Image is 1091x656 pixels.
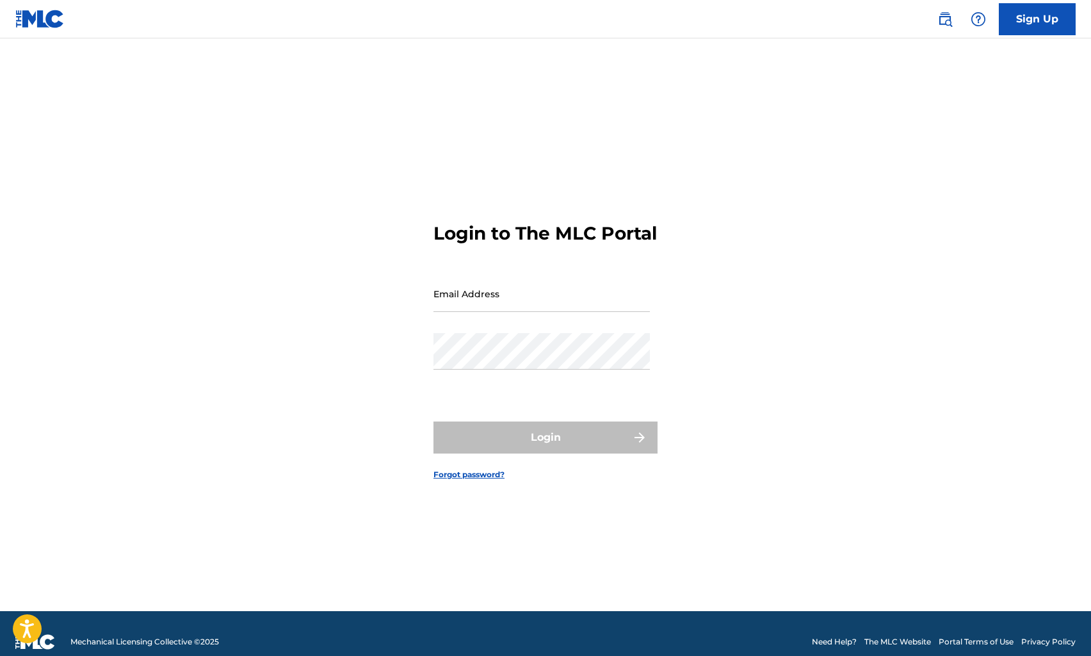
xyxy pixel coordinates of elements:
img: logo [15,634,55,650]
a: Privacy Policy [1021,636,1076,648]
a: Portal Terms of Use [939,636,1014,648]
div: Help [966,6,991,32]
a: Public Search [932,6,958,32]
img: help [971,12,986,27]
img: MLC Logo [15,10,65,28]
a: Sign Up [999,3,1076,35]
a: The MLC Website [864,636,931,648]
a: Forgot password? [433,469,505,480]
a: Need Help? [812,636,857,648]
img: search [937,12,953,27]
span: Mechanical Licensing Collective © 2025 [70,636,219,648]
h3: Login to The MLC Portal [433,222,657,245]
